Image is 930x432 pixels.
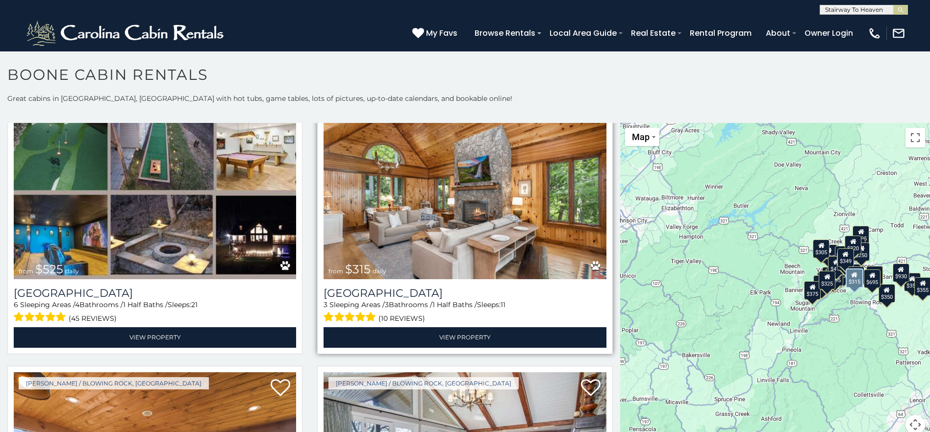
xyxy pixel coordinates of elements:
[813,240,829,258] div: $305
[324,300,327,309] span: 3
[892,26,905,40] img: mail-regular-white.png
[345,262,371,276] span: $315
[426,27,457,39] span: My Favs
[19,377,209,389] a: [PERSON_NAME] / Blowing Rock, [GEOGRAPHIC_DATA]
[14,300,296,325] div: Sleeping Areas / Bathrooms / Sleeps:
[845,236,861,254] div: $320
[761,24,795,42] a: About
[14,300,18,309] span: 6
[328,377,519,389] a: [PERSON_NAME] / Blowing Rock, [GEOGRAPHIC_DATA]
[14,90,296,279] img: Wildlife Manor
[271,378,290,399] a: Add to favorites
[123,300,168,309] span: 1 Half Baths /
[827,267,843,286] div: $395
[14,287,296,300] a: [GEOGRAPHIC_DATA]
[864,269,880,288] div: $695
[324,327,606,347] a: View Property
[324,287,606,300] h3: Chimney Island
[324,90,606,279] img: Chimney Island
[35,262,63,276] span: $525
[879,284,895,303] div: $350
[324,300,606,325] div: Sleeping Areas / Bathrooms / Sleeps:
[328,267,343,275] span: from
[324,90,606,279] a: Chimney Island from $315 daily
[14,287,296,300] h3: Wildlife Manor
[373,267,386,275] span: daily
[581,378,601,399] a: Add to favorites
[378,312,425,325] span: (10 reviews)
[14,327,296,347] a: View Property
[804,281,821,300] div: $375
[800,24,858,42] a: Owner Login
[19,267,33,275] span: from
[385,300,389,309] span: 3
[432,300,477,309] span: 1 Half Baths /
[866,266,883,285] div: $380
[626,24,680,42] a: Real Estate
[853,242,870,261] div: $250
[828,256,845,275] div: $410
[835,246,852,264] div: $565
[819,271,835,289] div: $325
[545,24,622,42] a: Local Area Guide
[65,267,79,275] span: daily
[847,264,863,283] div: $395
[501,300,505,309] span: 11
[904,273,921,291] div: $355
[625,128,659,146] button: Change map style
[685,24,756,42] a: Rental Program
[905,128,925,147] button: Toggle fullscreen view
[837,248,854,267] div: $349
[75,300,79,309] span: 4
[25,19,228,48] img: White-1-2.png
[191,300,198,309] span: 21
[893,264,909,282] div: $930
[848,266,864,285] div: $675
[412,27,460,40] a: My Favs
[868,26,881,40] img: phone-regular-white.png
[324,287,606,300] a: [GEOGRAPHIC_DATA]
[845,268,863,288] div: $315
[470,24,540,42] a: Browse Rentals
[14,90,296,279] a: Wildlife Manor from $525 daily
[69,312,117,325] span: (45 reviews)
[632,132,650,142] span: Map
[853,226,869,244] div: $525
